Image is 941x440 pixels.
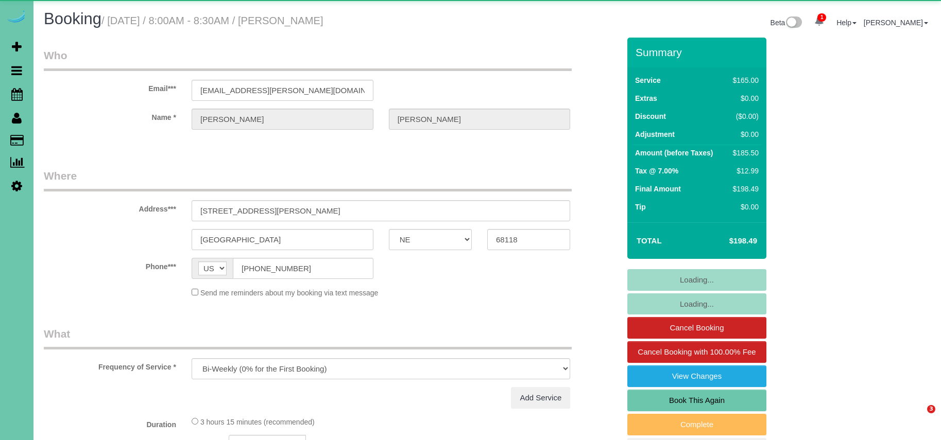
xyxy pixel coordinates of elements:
[627,317,766,339] a: Cancel Booking
[511,387,570,409] a: Add Service
[6,10,27,25] img: Automaid Logo
[200,418,315,426] span: 3 hours 15 minutes (recommended)
[636,46,761,58] h3: Summary
[635,184,681,194] label: Final Amount
[36,358,184,372] label: Frequency of Service *
[36,109,184,122] label: Name *
[635,111,666,121] label: Discount
[729,93,759,103] div: $0.00
[44,48,572,71] legend: Who
[44,168,572,191] legend: Where
[635,166,678,176] label: Tax @ 7.00%
[638,347,756,356] span: Cancel Booking with 100.00% Fee
[36,416,184,430] label: Duration
[864,19,928,27] a: [PERSON_NAME]
[771,19,802,27] a: Beta
[729,166,759,176] div: $12.99
[729,111,759,121] div: ($0.00)
[836,19,857,27] a: Help
[635,93,657,103] label: Extras
[101,15,323,26] small: / [DATE] / 8:00AM - 8:30AM / [PERSON_NAME]
[637,236,662,245] strong: Total
[44,10,101,28] span: Booking
[729,129,759,139] div: $0.00
[627,390,766,411] a: Book This Again
[635,202,646,212] label: Tip
[817,13,826,22] span: 1
[635,148,713,158] label: Amount (before Taxes)
[635,129,675,139] label: Adjustment
[809,10,829,33] a: 1
[44,326,572,349] legend: What
[698,237,757,245] h4: $198.49
[627,365,766,387] a: View Changes
[927,405,935,413] span: 3
[729,75,759,85] div: $165.00
[729,184,759,194] div: $198.49
[200,289,379,297] span: Send me reminders about my booking via text message
[785,16,802,30] img: New interface
[729,148,759,158] div: $185.50
[906,405,931,430] iframe: Intercom live chat
[627,341,766,363] a: Cancel Booking with 100.00% Fee
[635,75,661,85] label: Service
[729,202,759,212] div: $0.00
